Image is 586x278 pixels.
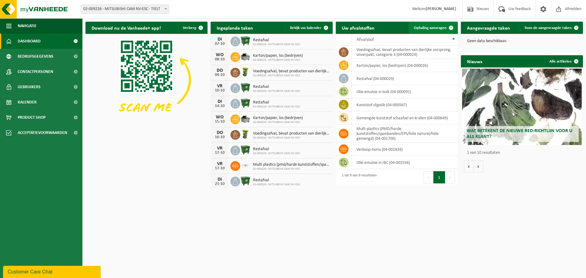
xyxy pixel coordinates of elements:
td: karton/papier, los (bedrijven) (04-000026) [352,59,458,72]
img: WB-1100-HPE-GN-01 [240,82,251,93]
span: Restafval [253,38,300,43]
div: VR [214,146,226,151]
span: Karton/papier, los (bedrijven) [253,53,303,58]
span: 02-009226 - MITSUBISHI CAM NV-ESC [253,136,330,140]
a: Wat betekent de nieuwe RED-richtlijn voor u als klant? [462,69,582,145]
div: 09-10 [214,73,226,77]
td: verkoop items (04-001834) [352,143,458,156]
span: 02-009226 - MITSUBISHI CAM NV-ESC [253,58,303,62]
span: 02-009226 - MITSUBISHI CAM NV-ESC - TIELT [81,5,169,14]
span: 02-009226 - MITSUBISHI CAM NV-ESC - TIELT [81,5,169,13]
img: WB-5000-GAL-GY-01 [240,51,251,62]
span: Restafval [253,100,300,105]
div: 16-10 [214,135,226,139]
img: Download de VHEPlus App [85,34,208,125]
span: Restafval [253,178,300,183]
h2: Nieuws [461,55,488,67]
span: Kalender [18,95,37,110]
img: WB-1100-HPE-GN-01 [240,36,251,46]
a: Toon de aangevraagde taken [519,22,582,34]
span: Restafval [253,85,300,89]
h2: Ingeplande taken [211,22,259,34]
span: 02-009226 - MITSUBISHI CAM NV-ESC [253,43,300,46]
img: WB-1100-HPE-GN-01 [240,145,251,155]
h2: Download nu de Vanheede+ app! [85,22,167,34]
button: Previous [424,171,433,183]
iframe: chat widget [3,265,102,278]
div: VR [214,161,226,166]
div: DI [214,99,226,104]
div: 1 tot 9 van 9 resultaten [339,171,377,184]
td: olie-emulsie in bulk (04-000091) [352,85,458,98]
h2: Uw afvalstoffen [336,22,381,34]
img: WB-0060-HPE-GN-50 [240,67,251,77]
span: Gebruikers [18,79,41,95]
div: 21-10 [214,182,226,186]
td: gemengde kunststof schaafsel en krullen (04-000649) [352,111,458,125]
div: 17-10 [214,166,226,171]
div: DI [214,37,226,42]
div: DI [214,177,226,182]
td: voedingsafval, bevat producten van dierlijke oorsprong, onverpakt, categorie 3 (04-000024) [352,45,458,59]
div: VR [214,84,226,88]
img: WB-0060-HPE-GN-50 [240,129,251,139]
div: WO [214,115,226,120]
img: WB-1100-HPE-GN-01 [240,176,251,186]
span: Restafval [253,147,300,152]
span: Bedrijfsgegevens [18,49,53,64]
span: Acceptatievoorwaarden [18,125,67,140]
div: 07-10 [214,42,226,46]
button: Next [445,171,455,183]
span: 02-009226 - MITSUBISHI CAM NV-ESC [253,121,303,124]
span: 02-009226 - MITSUBISHI CAM NV-ESC [253,74,330,78]
span: Multi plastics (pmd/harde kunststoffen/spanbanden/eps/folie naturel/folie gemeng... [253,162,330,167]
h2: Aangevraagde taken [461,22,516,34]
span: 02-009226 - MITSUBISHI CAM NV-ESC [253,89,300,93]
span: Wat betekent de nieuwe RED-richtlijn voor u als klant? [467,128,572,139]
p: 1 van 10 resultaten [467,151,580,155]
button: Verberg [178,22,207,34]
td: restafval (04-000029) [352,72,458,85]
div: DO [214,68,226,73]
div: 14-10 [214,104,226,108]
img: WB-5000-GAL-GY-01 [240,114,251,124]
td: olie-emulsie in IBC (04-002556) [352,156,458,169]
span: Ophaling aanvragen [414,26,447,30]
span: Dashboard [18,34,41,49]
a: Alle artikelen [544,55,582,67]
span: Voedingsafval, bevat producten van dierlijke oorsprong, onverpakt, categorie 3 [253,69,330,74]
img: LP-SK-00500-LPE-16 [240,160,251,171]
strong: [PERSON_NAME] [426,7,456,11]
span: Karton/papier, los (bedrijven) [253,116,303,121]
button: Vorige [464,160,474,172]
a: Ophaling aanvragen [409,22,457,34]
div: 17-10 [214,151,226,155]
span: 02-009226 - MITSUBISHI CAM NV-ESC [253,167,330,171]
span: Voedingsafval, bevat producten van dierlijke oorsprong, onverpakt, categorie 3 [253,131,330,136]
span: 02-009226 - MITSUBISHI CAM NV-ESC [253,183,300,186]
button: 1 [433,171,445,183]
div: 10-10 [214,88,226,93]
img: WB-1100-HPE-GN-01 [240,98,251,108]
div: 08-10 [214,57,226,62]
td: kunststof slijpslib (04-000567) [352,98,458,111]
span: Afvalstof [356,37,374,42]
a: Bekijk uw kalender [285,22,332,34]
span: 02-009226 - MITSUBISHI CAM NV-ESC [253,152,300,155]
div: WO [214,52,226,57]
button: Volgende [474,160,483,172]
span: Product Shop [18,110,45,125]
div: DO [214,130,226,135]
span: Navigatie [18,18,37,34]
span: 02-009226 - MITSUBISHI CAM NV-ESC [253,105,300,109]
td: multi plastics (PMD/harde kunststoffen/spanbanden/EPS/folie naturel/folie gemengd) (04-001700) [352,125,458,143]
div: 15-10 [214,120,226,124]
span: Contactpersonen [18,64,53,79]
span: Toon de aangevraagde taken [524,26,572,30]
span: Verberg [183,26,196,30]
span: Bekijk uw kalender [290,26,321,30]
p: Geen data beschikbaar. [467,39,577,43]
